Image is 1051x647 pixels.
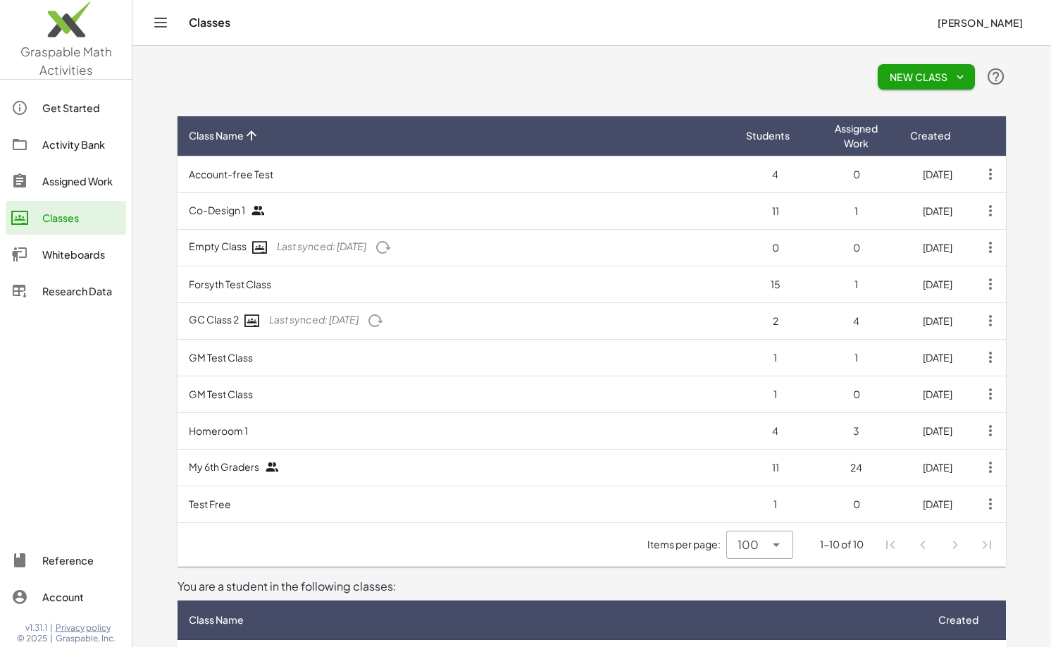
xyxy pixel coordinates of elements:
[897,449,978,486] td: [DATE]
[42,173,120,190] div: Assigned Work
[149,11,172,34] button: Toggle navigation
[178,486,735,522] td: Test Free
[42,552,120,569] div: Reference
[50,622,53,634] span: |
[178,192,735,229] td: Co-Design 1
[878,64,975,90] button: New Class
[56,633,116,644] span: Graspable, Inc.
[854,351,858,364] span: 1
[938,612,978,627] span: Created
[50,633,53,644] span: |
[926,10,1034,35] button: [PERSON_NAME]
[6,164,126,198] a: Assigned Work
[6,238,126,271] a: Whiteboards
[897,192,978,229] td: [DATE]
[937,16,1023,29] span: [PERSON_NAME]
[20,44,112,78] span: Graspable Math Activities
[875,529,1003,561] nav: Pagination Navigation
[889,70,964,83] span: New Class
[853,424,859,437] span: 3
[735,376,816,412] td: 1
[910,128,950,143] span: Created
[17,633,47,644] span: © 2025
[854,278,858,290] span: 1
[853,168,860,180] span: 0
[189,612,244,627] span: Class Name
[735,192,816,229] td: 11
[746,128,790,143] span: Students
[42,589,120,605] div: Account
[42,283,120,300] div: Research Data
[850,461,862,474] span: 24
[853,388,860,400] span: 0
[25,622,47,634] span: v1.31.1
[853,314,859,327] span: 4
[6,201,126,235] a: Classes
[178,412,735,449] td: Homeroom 1
[735,486,816,522] td: 1
[897,266,978,302] td: [DATE]
[178,339,735,376] td: GM Test Class
[735,266,816,302] td: 15
[897,229,978,266] td: [DATE]
[42,246,120,263] div: Whiteboards
[178,229,735,266] td: Empty Class
[735,229,816,266] td: 0
[853,498,860,510] span: 0
[178,376,735,412] td: GM Test Class
[269,313,359,326] span: Last synced: [DATE]
[178,302,735,339] td: GC Class 2
[6,91,126,125] a: Get Started
[277,240,366,252] span: Last synced: [DATE]
[6,580,126,614] a: Account
[178,449,735,486] td: My 6th Graders
[178,266,735,302] td: Forsyth Test Class
[6,543,126,577] a: Reference
[6,128,126,161] a: Activity Bank
[897,302,978,339] td: [DATE]
[853,241,860,254] span: 0
[178,156,735,192] td: Account-free Test
[6,274,126,308] a: Research Data
[827,121,885,151] span: Assigned Work
[189,128,244,143] span: Class Name
[820,537,864,552] div: 1-10 of 10
[897,486,978,522] td: [DATE]
[735,412,816,449] td: 4
[897,412,978,449] td: [DATE]
[738,536,759,553] span: 100
[178,578,1006,595] div: You are a student in the following classes:
[897,156,978,192] td: [DATE]
[854,204,858,217] span: 1
[42,136,120,153] div: Activity Bank
[735,449,816,486] td: 11
[647,537,726,552] span: Items per page:
[42,209,120,226] div: Classes
[735,339,816,376] td: 1
[897,376,978,412] td: [DATE]
[897,339,978,376] td: [DATE]
[735,302,816,339] td: 2
[56,622,116,634] a: Privacy policy
[735,156,816,192] td: 4
[42,99,120,116] div: Get Started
